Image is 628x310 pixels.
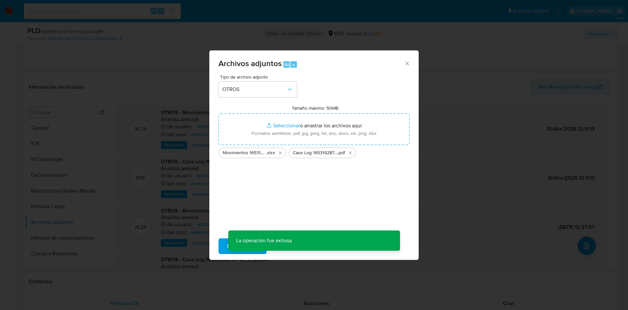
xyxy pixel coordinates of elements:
button: OTROS [218,82,297,97]
p: La operación fue exitosa [228,230,300,251]
span: Case Log 1653192875 - 28_08_2025 [293,150,338,156]
button: Cerrar [404,60,410,66]
span: .xlsx [266,150,275,156]
span: Movimientos 1653192875 - 28_08_2025 [223,150,266,156]
button: Eliminar Movimientos 1653192875 - 28_08_2025.xlsx [276,149,284,157]
button: Subir archivo [218,238,267,254]
button: Eliminar Case Log 1653192875 - 28_08_2025.pdf [346,149,354,157]
span: Cancelar [278,239,299,253]
ul: Archivos seleccionados [218,145,410,158]
span: .pdf [338,150,345,156]
span: Subir archivo [227,239,258,253]
span: Alt [284,62,289,68]
span: Tipo de archivo adjunto [220,75,299,79]
span: OTROS [222,86,287,93]
label: Tamaño máximo: 50MB [292,105,339,111]
span: a [292,62,295,68]
span: Archivos adjuntos [218,58,282,69]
